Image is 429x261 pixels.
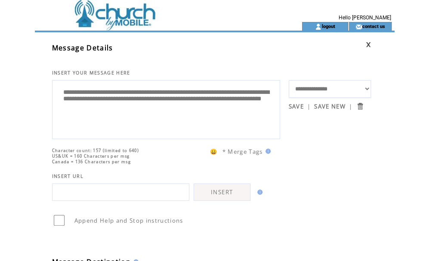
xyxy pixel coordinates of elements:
[52,148,139,153] span: Character count: 157 (limited to 640)
[355,23,362,30] img: contact_us_icon.gif
[356,102,364,110] input: Submit
[339,15,391,21] span: Hello [PERSON_NAME]
[52,70,130,76] span: INSERT YOUR MESSAGE HERE
[314,103,346,110] a: SAVE NEW
[210,148,218,155] span: 😀
[52,159,131,165] span: Canada = 136 Characters per msg
[362,23,385,29] a: contact us
[52,153,130,159] span: US&UK = 160 Characters per msg
[52,43,113,53] span: Message Details
[52,173,83,179] span: INSERT URL
[255,190,262,195] img: help.gif
[307,103,311,110] span: |
[222,148,263,155] span: * Merge Tags
[74,217,183,224] span: Append Help and Stop instructions
[315,23,321,30] img: account_icon.gif
[349,103,352,110] span: |
[194,183,250,201] a: INSERT
[321,23,335,29] a: logout
[289,103,304,110] a: SAVE
[263,149,271,154] img: help.gif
